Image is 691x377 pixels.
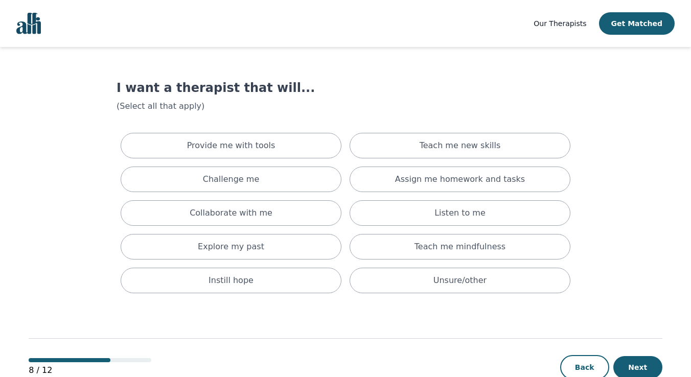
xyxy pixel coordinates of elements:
p: Assign me homework and tasks [395,173,525,185]
p: 8 / 12 [29,364,151,376]
p: Instill hope [209,274,254,287]
a: Our Therapists [534,17,586,30]
p: Provide me with tools [187,139,275,152]
p: Listen to me [434,207,486,219]
p: Teach me mindfulness [414,241,505,253]
p: Unsure/other [433,274,487,287]
p: (Select all that apply) [117,100,574,112]
p: Challenge me [203,173,260,185]
span: Our Therapists [534,19,586,28]
h1: I want a therapist that will... [117,80,574,96]
p: Collaborate with me [190,207,272,219]
button: Get Matched [599,12,675,35]
p: Teach me new skills [420,139,501,152]
img: alli logo [16,13,41,34]
p: Explore my past [198,241,264,253]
